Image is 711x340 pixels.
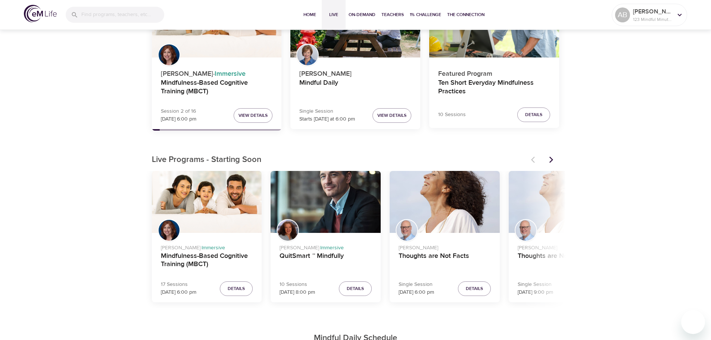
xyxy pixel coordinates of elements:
p: [PERSON_NAME] · [280,241,372,252]
input: Find programs, teachers, etc... [81,7,164,23]
p: 123 Mindful Minutes [633,16,673,23]
p: [DATE] 8:00 pm [280,288,315,296]
h4: Mindfulness-Based Cognitive Training (MBCT) [161,252,253,270]
p: Live Programs - Starting Soon [152,154,527,166]
p: [PERSON_NAME] · [161,241,253,252]
button: Next items [543,152,559,168]
p: [PERSON_NAME] [399,241,491,252]
button: Details [220,281,253,296]
p: [PERSON_NAME] [518,241,610,252]
span: Details [347,285,364,293]
p: Session 2 of 16 [161,107,196,115]
span: Details [466,285,483,293]
span: On-Demand [349,11,375,19]
button: Details [458,281,491,296]
button: Details [339,281,372,296]
button: Thoughts are Not Facts [509,171,619,233]
span: View Details [377,112,406,119]
p: [PERSON_NAME] [633,7,673,16]
h4: Ten Short Everyday Mindfulness Practices [438,79,550,97]
span: Home [301,11,319,19]
span: Immersive [202,244,225,251]
button: Mindfulness-Based Cognitive Training (MBCT) [152,171,262,233]
h4: Mindful Daily [299,79,411,97]
button: Details [517,107,550,122]
iframe: Button to launch messaging window [681,310,705,334]
h4: QuitSmart ™ Mindfully [280,252,372,270]
button: View Details [234,108,272,123]
p: 17 Sessions [161,281,196,288]
p: [DATE] 6:00 pm [161,115,196,123]
h4: Mindfulness-Based Cognitive Training (MBCT) [161,79,273,97]
p: Starts [DATE] at 6:00 pm [299,115,355,123]
p: [PERSON_NAME] [299,66,411,79]
p: [DATE] 6:00 pm [161,288,196,296]
h4: Thoughts are Not Facts [399,252,491,270]
span: View Details [238,112,268,119]
span: The Connection [447,11,484,19]
span: Teachers [381,11,404,19]
span: Live [325,11,343,19]
h4: Thoughts are Not Facts [518,252,610,270]
button: Thoughts are Not Facts [390,171,500,233]
p: Single Session [299,107,355,115]
p: [DATE] 6:00 pm [399,288,434,296]
button: QuitSmart ™ Mindfully [271,171,381,233]
span: Details [228,285,245,293]
p: 10 Sessions [438,111,466,119]
img: logo [24,5,57,22]
span: Immersive [320,244,344,251]
p: Featured Program [438,66,550,79]
p: [PERSON_NAME] · [161,66,273,79]
p: Single Session [518,281,553,288]
div: AB [615,7,630,22]
span: Details [525,111,542,119]
p: [DATE] 9:00 pm [518,288,553,296]
span: Immersive [215,69,246,78]
p: Single Session [399,281,434,288]
p: 10 Sessions [280,281,315,288]
span: 1% Challenge [410,11,441,19]
button: View Details [372,108,411,123]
